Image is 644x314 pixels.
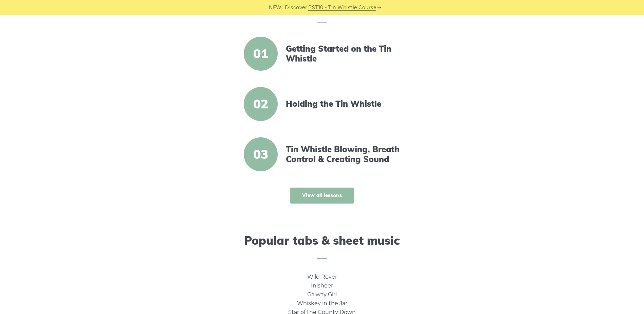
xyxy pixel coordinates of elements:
[285,4,307,12] span: Discover
[286,144,403,164] a: Tin Whistle Blowing, Breath Control & Creating Sound
[311,282,333,289] a: Inisheer
[244,37,278,71] span: 01
[286,99,403,109] a: Holding the Tin Whistle
[244,87,278,121] span: 02
[269,4,283,12] span: NEW:
[307,291,337,298] a: Galway Girl
[297,300,347,307] a: Whiskey in the Jar
[286,44,403,64] a: Getting Started on the Tin Whistle
[308,4,376,12] a: PST10 - Tin Whistle Course
[131,234,514,259] h2: Popular tabs & sheet music
[290,188,354,204] a: View all lessons
[244,137,278,171] span: 03
[307,274,337,280] a: Wild Rover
